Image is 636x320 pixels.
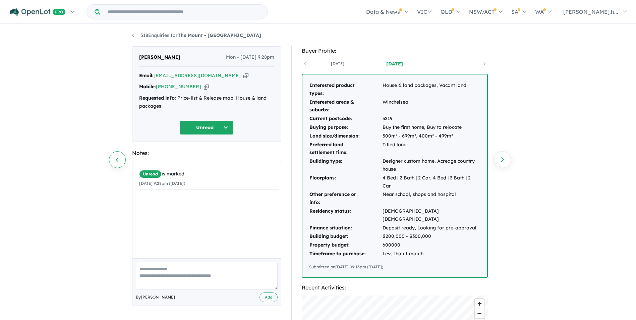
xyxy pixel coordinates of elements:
[139,170,162,178] span: Unread
[132,32,504,40] nav: breadcrumb
[139,53,180,61] span: [PERSON_NAME]
[382,81,480,98] td: House & land packages, Vacant land
[309,98,382,115] td: Interested areas & suburbs:
[309,60,366,67] a: [DATE]
[309,190,382,207] td: Other preference or info:
[563,8,618,15] span: [PERSON_NAME].h...
[309,224,382,232] td: Finance situation:
[382,241,480,250] td: 600000
[139,181,185,186] small: [DATE] 9:28pm ([DATE])
[302,46,488,55] div: Buyer Profile:
[309,264,480,270] div: Submitted on [DATE] 09:16pm ([DATE])
[309,232,382,241] td: Building budget:
[139,72,154,78] strong: Email:
[102,5,266,19] input: Try estate name, suburb, builder or developer
[382,250,480,258] td: Less than 1 month
[382,157,480,174] td: Designer custom home, Acreage country house
[475,309,484,318] button: Zoom out
[243,72,248,79] button: Copy
[204,83,209,90] button: Copy
[382,141,480,157] td: Titled land
[154,72,241,78] a: [EMAIL_ADDRESS][DOMAIN_NAME]
[382,224,480,232] td: Deposit ready, Looking for pre-approval
[382,114,480,123] td: 3219
[309,81,382,98] td: Interested product types:
[382,232,480,241] td: $200,000 - $300,000
[309,157,382,174] td: Building type:
[139,94,274,110] div: Price-list & Release map, House & land packages
[10,8,66,16] img: Openlot PRO Logo White
[366,60,423,67] a: [DATE]
[259,292,278,302] button: Add
[309,250,382,258] td: Timeframe to purchase:
[309,207,382,224] td: Residency status:
[309,174,382,191] td: Floorplans:
[309,132,382,141] td: Land size/dimension:
[382,207,480,224] td: [DEMOGRAPHIC_DATA] [DEMOGRAPHIC_DATA]
[139,170,279,178] div: is marked.
[475,309,484,318] span: Zoom out
[132,32,261,38] a: 518Enquiries forThe Mount - [GEOGRAPHIC_DATA]
[132,149,281,158] div: Notes:
[382,190,480,207] td: Near school, shops and hospital
[139,84,156,90] strong: Mobile:
[302,283,488,292] div: Recent Activities:
[382,123,480,132] td: Buy the first home, Buy to relocate
[309,123,382,132] td: Buying purpose:
[309,114,382,123] td: Current postcode:
[180,120,233,135] button: Unread
[382,98,480,115] td: Winchelsea
[309,141,382,157] td: Preferred land settlement time:
[226,53,274,61] span: Mon - [DATE] 9:28pm
[475,299,484,309] button: Zoom in
[382,132,480,141] td: 500m² - 699m², 400m² - 499m²
[139,95,176,101] strong: Requested info:
[156,84,201,90] a: [PHONE_NUMBER]
[136,294,175,301] span: By [PERSON_NAME]
[309,241,382,250] td: Property budget:
[382,174,480,191] td: 4 Bed | 2 Bath | 2 Car, 4 Bed | 3 Bath | 2 Car
[178,32,261,38] strong: The Mount - [GEOGRAPHIC_DATA]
